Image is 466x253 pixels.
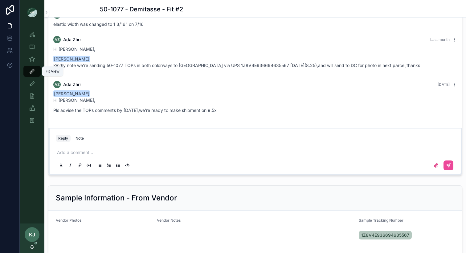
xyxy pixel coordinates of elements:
[53,97,457,103] p: Hi [PERSON_NAME],
[56,135,71,142] button: Reply
[27,7,37,17] img: App logo
[157,230,161,236] span: --
[430,37,450,42] span: Last month
[361,232,409,238] span: 1Z8V4E936694635567
[55,82,60,87] span: AZ
[100,5,183,14] h1: 50-1077 - Demitasse - Fit #2
[53,56,90,62] span: [PERSON_NAME]
[438,82,450,87] span: [DATE]
[63,81,81,88] span: Ada Zhrr
[359,231,412,239] a: 1Z8V4E936694635567
[76,136,84,141] div: Note
[53,22,144,27] span: elastic width was changed to 1 3/16" on 7/16
[29,231,35,238] span: KJ
[53,90,90,97] span: [PERSON_NAME]
[157,218,181,223] span: Vendor Notes
[53,107,457,113] p: Pls advise the TOPs comments by [DATE],we're ready to make shipment on 9.5x
[55,37,60,42] span: AZ
[46,69,59,74] div: Fit View
[53,62,457,69] p: Kindly note we're sending 50-1077 TOPs in both colorways to [GEOGRAPHIC_DATA] via UPS 1Z8V4E93669...
[56,218,81,223] span: Vendor Photos
[73,135,86,142] button: Note
[20,25,44,134] div: scrollable content
[56,230,59,236] span: --
[56,193,177,203] h2: Sample Information - From Vendor
[359,218,403,223] span: Sample Tracking Number
[63,37,81,43] span: Ada Zhrr
[53,46,457,52] p: Hi [PERSON_NAME],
